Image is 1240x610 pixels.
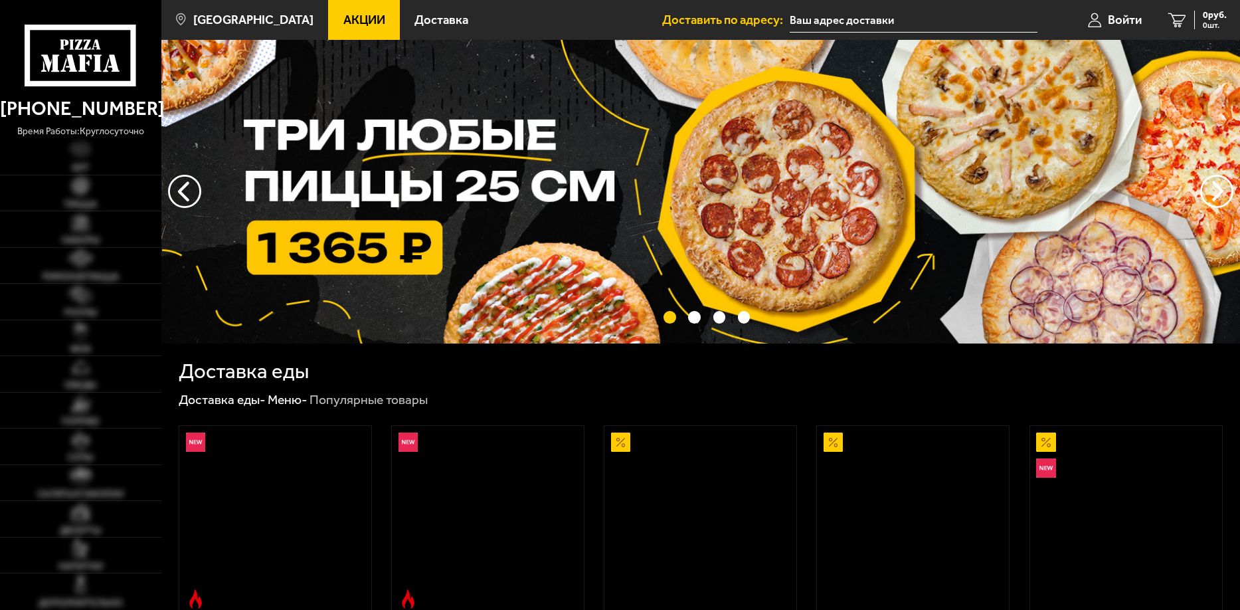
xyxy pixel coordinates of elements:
a: Доставка еды- [179,392,266,407]
span: Обеды [64,381,96,390]
span: Супы [68,453,93,462]
span: Пицца [64,200,97,209]
button: предыдущий [1200,175,1233,208]
span: 0 руб. [1203,11,1227,20]
span: 0 шт. [1203,21,1227,29]
span: Салаты и закуски [37,490,124,499]
button: точки переключения [688,311,701,324]
span: Войти [1108,14,1142,27]
span: WOK [70,345,91,354]
div: Популярные товары [310,391,428,408]
span: Роллы [64,308,97,318]
img: Новинка [1036,458,1055,478]
button: точки переключения [664,311,676,324]
button: точки переключения [738,311,751,324]
img: Акционный [1036,433,1055,452]
img: Новинка [399,433,418,452]
span: Хит [72,163,90,173]
span: [GEOGRAPHIC_DATA] [193,14,313,27]
img: Акционный [611,433,630,452]
img: Острое блюдо [186,589,205,609]
input: Ваш адрес доставки [790,8,1037,33]
span: Напитки [58,562,103,571]
img: Акционный [824,433,843,452]
span: Наборы [62,236,100,245]
span: Акции [343,14,385,27]
img: Новинка [186,433,205,452]
span: Десерты [60,526,101,536]
span: Дополнительно [39,599,123,608]
img: Острое блюдо [399,589,418,609]
span: Доставить по адресу: [662,14,790,27]
h1: Доставка еды [179,361,309,381]
a: Меню- [268,392,308,407]
button: следующий [168,175,201,208]
span: Горячее [62,417,100,427]
button: точки переключения [713,311,726,324]
span: Доставка [414,14,468,27]
span: Римская пицца [43,272,119,282]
